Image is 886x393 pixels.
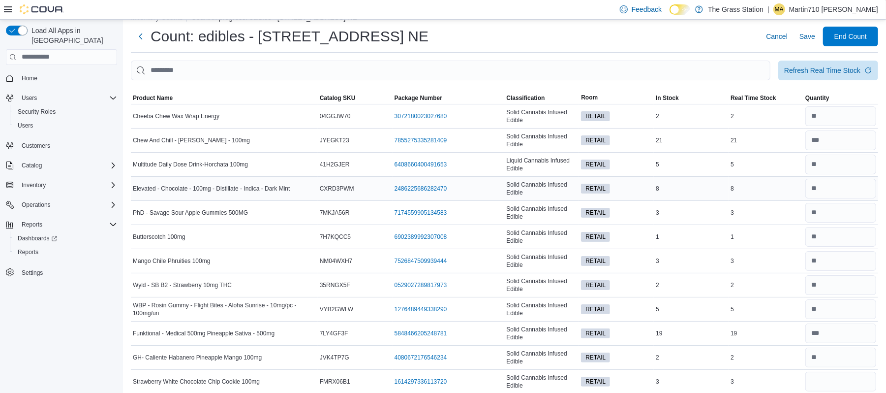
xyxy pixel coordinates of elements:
span: Solid Cannabis Infused Edible [506,132,577,148]
span: RETAIL [581,280,610,290]
span: 41H2GJER [320,161,350,168]
button: Users [2,91,121,105]
a: 7855275335281409 [395,136,447,144]
span: RETAIL [581,208,610,218]
span: Users [14,120,117,131]
span: Users [18,122,33,130]
span: RETAIL [581,111,610,121]
span: RETAIL [585,329,606,338]
div: 19 [654,327,729,339]
button: Next [131,27,151,46]
span: Solid Cannabis Infused Edible [506,108,577,124]
span: Wyld - SB B2 - Strawberry 10mg THC [133,281,232,289]
nav: Complex example [6,67,117,305]
span: Feedback [632,4,662,14]
a: 1614297336113720 [395,378,447,386]
span: Funktional - Medical 500mg Pineapple Sativa - 500mg [133,329,275,337]
button: Inventory [18,179,50,191]
button: Catalog SKU [318,92,393,104]
span: Customers [22,142,50,150]
span: NM04WXH7 [320,257,353,265]
span: Liquid Cannabis Infused Edible [506,157,577,172]
span: Customers [18,139,117,152]
span: RETAIL [585,136,606,145]
span: Product Name [133,94,173,102]
a: Reports [14,246,42,258]
span: RETAIL [581,184,610,194]
span: 7H7KQCC5 [320,233,351,241]
span: RETAIL [585,232,606,241]
span: FMRX06B1 [320,378,350,386]
span: Solid Cannabis Infused Edible [506,374,577,390]
span: Inventory [18,179,117,191]
a: Dashboards [14,232,61,244]
a: 5848466205248781 [395,329,447,337]
span: Catalog [18,160,117,171]
span: JYEGKT23 [320,136,349,144]
div: 2 [729,352,803,363]
span: Quantity [805,94,829,102]
span: Settings [18,266,117,278]
span: 7LY4GF3F [320,329,348,337]
span: Multitude Daily Dose Drink-Horchata 100mg [133,161,248,168]
h1: Count: edibles - [STREET_ADDRESS] NE [151,27,428,46]
a: 0529027289817973 [395,281,447,289]
p: The Grass Station [708,3,764,15]
span: Reports [18,219,117,230]
button: End Count [823,27,878,46]
button: Package Number [393,92,505,104]
span: RETAIL [581,328,610,338]
span: Solid Cannabis Infused Edible [506,253,577,269]
span: RETAIL [581,135,610,145]
span: Catalog SKU [320,94,356,102]
button: Real Time Stock [729,92,803,104]
span: Butterscotch 100mg [133,233,185,241]
div: 2 [654,352,729,363]
span: End Count [834,32,867,41]
span: RETAIL [585,208,606,217]
span: Security Roles [18,108,56,116]
button: Cancel [762,27,792,46]
button: Reports [18,219,46,230]
span: GH- Caliente Habanero Pineapple Mango 100mg [133,354,262,361]
span: Settings [22,269,43,277]
span: Dashboards [18,234,57,242]
span: Inventory [22,181,46,189]
span: PhD - Savage Sour Apple Gummies 500MG [133,209,248,217]
span: Real Time Stock [731,94,776,102]
a: 4080672176546234 [395,354,447,361]
span: In Stock [656,94,679,102]
div: 3 [729,255,803,267]
div: Refresh Real Time Stock [784,65,860,75]
p: Martin710 [PERSON_NAME] [789,3,878,15]
span: Solid Cannabis Infused Edible [506,181,577,196]
a: 3072180023027680 [395,112,447,120]
a: 7526847509939444 [395,257,447,265]
button: Operations [2,198,121,212]
button: Catalog [2,159,121,172]
span: RETAIL [585,353,606,362]
span: Cheeba Chew Wax Wrap Energy [133,112,219,120]
span: Elevated - Chocolate - 100mg - Distillate - Indica - Dark Mint [133,185,290,193]
p: | [767,3,769,15]
span: Dashboards [14,232,117,244]
a: Dashboards [10,231,121,245]
button: Product Name [131,92,318,104]
div: 3 [654,255,729,267]
span: Save [799,32,815,41]
span: Room [581,94,598,101]
span: RETAIL [585,257,606,265]
div: 3 [654,376,729,388]
span: RETAIL [585,281,606,290]
span: Users [18,92,117,104]
button: Reports [10,245,121,259]
div: 3 [654,207,729,219]
img: Cova [20,4,64,14]
span: RETAIL [581,256,610,266]
button: Quantity [803,92,878,104]
div: 8 [654,183,729,195]
span: 35RNGX5F [320,281,350,289]
button: Operations [18,199,55,211]
a: Customers [18,140,54,152]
